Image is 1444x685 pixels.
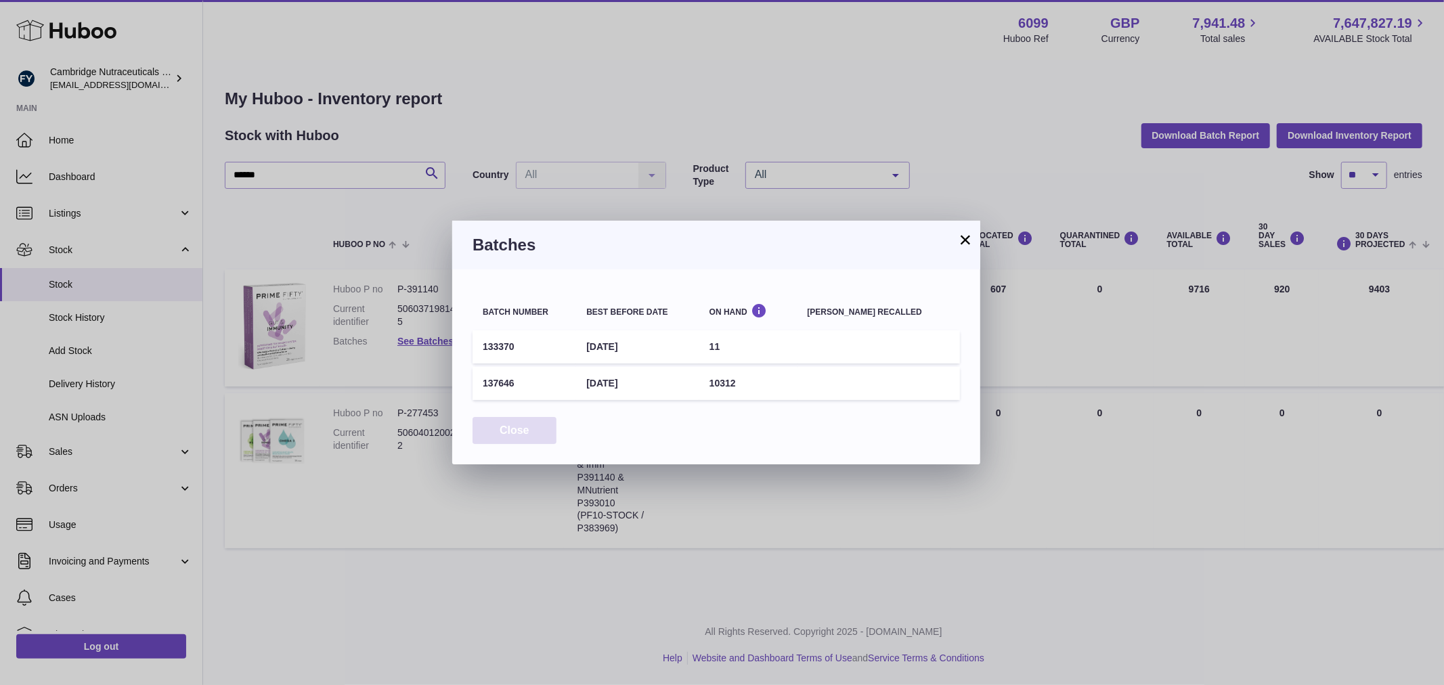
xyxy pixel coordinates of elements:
[709,303,787,316] div: On Hand
[808,308,950,317] div: [PERSON_NAME] recalled
[586,308,688,317] div: Best before date
[576,330,699,363] td: [DATE]
[483,308,566,317] div: Batch number
[473,330,576,363] td: 133370
[473,234,960,256] h3: Batches
[957,231,973,248] button: ×
[699,367,797,400] td: 10312
[699,330,797,363] td: 11
[576,367,699,400] td: [DATE]
[473,417,556,445] button: Close
[473,367,576,400] td: 137646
